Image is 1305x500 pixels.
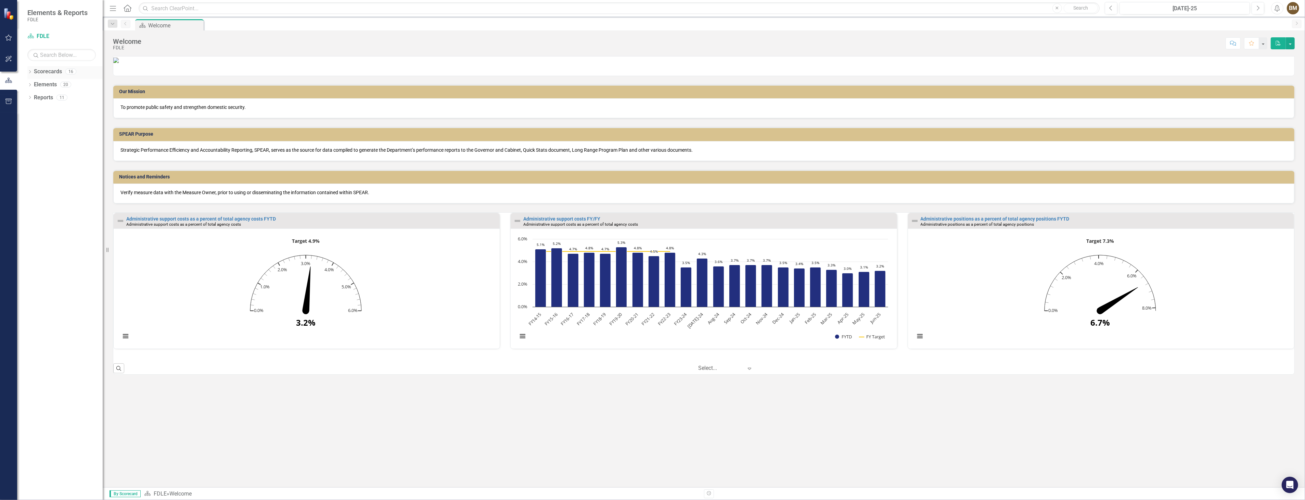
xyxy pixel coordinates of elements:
[819,311,833,326] text: Mar-25
[126,216,276,222] a: Administrative support costs as a percent of total agency costs FYTD
[713,266,724,307] path: Aug-24, 3.6. FYTD.
[810,267,821,307] path: Feb-25, 3.5. FYTD.
[747,258,755,263] text: 3.7%
[842,273,853,307] path: Apr-25, 3. FYTD.
[120,147,1287,153] p: Strategic Performance Efficiency and Accountability Reporting, SPEAR, serves as the source for da...
[1062,274,1071,280] text: 2.0%
[27,33,96,40] a: FDLE
[551,248,562,307] path: FY15-16, 5.2. FYTD.
[1127,273,1137,279] text: 6.0%
[527,311,542,327] text: FY14-15
[518,303,527,310] text: 0.0%
[34,68,62,76] a: Scorecards
[518,258,527,264] text: 4.0%
[1287,2,1299,14] button: BM
[617,240,625,245] text: 5.3%
[908,213,1294,349] div: Double-Click to Edit
[517,331,527,341] button: View chart menu, Chart
[113,58,119,63] img: SPEAR_4_with%20FDLE%20New%20Logo_2.jpg
[842,334,852,340] text: FYTD
[292,238,320,244] text: Target 4.9%
[698,251,706,256] text: 4.3%
[616,247,627,307] path: FY19-20, 5.3. FYTD.
[34,94,53,102] a: Reports
[826,270,837,307] path: Mar-25, 3.3. FYTD.
[911,236,1291,347] div: Target 7.3%. Highcharts interactive chart.
[650,249,658,254] text: 4.5%
[859,272,870,307] path: May-25, 3.1. FYTD.
[539,250,671,253] g: FY Target, series 2 of 2. Line with 22 data points.
[673,311,688,327] text: FY23-24
[681,267,692,307] path: FY23-24, 3.5. FYTD.
[120,190,369,195] span: Verify measure data with the Measure Owner, prior to using or disseminating the information conta...
[113,213,500,349] div: Double-Click to Edit
[342,284,351,290] text: 5.0%
[303,266,314,311] path: 3.2. FYTD.
[576,311,591,327] text: FY17-18
[139,2,1100,14] input: Search ClearPoint...
[518,236,527,242] text: 6.0%
[745,265,756,307] path: Oct-24, 3.7. FYTD.
[120,104,1287,111] p: To promote public safety and strengthen domestic security.
[301,260,311,266] text: 3.0%
[1120,2,1250,14] button: [DATE]-25
[537,242,545,247] text: 5.1%
[859,334,885,340] button: Show FY Target
[560,311,575,327] text: FY16-17
[788,311,802,325] text: Jan-25
[116,217,125,225] img: Not Defined
[835,334,852,340] button: Show FYTD
[656,311,672,327] text: FY22-23
[553,241,561,246] text: 5.2%
[144,490,699,498] div: »
[1142,304,1152,311] text: 8.0%
[860,265,868,270] text: 3.1%
[523,216,600,222] a: Administrative support costs FY/FY
[836,311,850,325] text: Apr-25
[592,311,607,327] text: FY18-19
[324,266,334,273] text: 4.0%
[523,222,638,227] small: Administrative support costs as a percent of total agency costs
[921,222,1034,227] small: Administrative positions as a percent of total agency positions
[296,317,316,328] text: 3.2%
[666,246,674,250] text: 4.8%
[911,236,1289,347] svg: Interactive chart
[260,284,270,290] text: 1.0%
[3,8,15,20] img: ClearPoint Strategy
[56,95,67,100] div: 11
[535,247,886,307] g: FYTD, series 1 of 2. Bar series with 22 bars.
[568,253,579,307] path: FY16-17, 4.7. FYTD.
[851,311,866,326] text: May-25
[60,82,71,88] div: 20
[779,260,787,265] text: 3.5%
[811,260,819,265] text: 3.5%
[117,236,496,347] div: Target 4.9%. Highcharts interactive chart.
[640,311,656,327] text: FY21-22
[119,174,1291,179] h3: Notices and Reminders
[731,258,739,263] text: 3.7%
[915,331,924,341] button: View chart menu, Target 7.3%
[634,246,642,250] text: 4.8%
[126,222,241,227] small: Administrative support costs as a percent of total agency costs
[608,311,623,327] text: FY19-20
[682,260,690,265] text: 3.5%
[65,69,76,75] div: 16
[1122,4,1248,13] div: [DATE]-25
[510,213,897,349] div: Double-Click to Edit
[27,17,88,22] small: FDLE
[543,311,559,327] text: FY15-16
[686,311,705,329] text: [DATE]-24
[739,311,753,325] text: Oct-24
[514,236,893,347] div: Chart. Highcharts interactive chart.
[513,217,522,225] img: Not Defined
[117,236,495,347] svg: Interactive chart
[632,252,643,307] path: FY20-21, 4.8. FYTD.
[148,21,202,30] div: Welcome
[1086,238,1114,244] text: Target 7.3%
[518,281,527,287] text: 2.0%
[110,490,141,497] span: By Scorecard
[763,258,771,263] text: 3.7%
[27,49,96,61] input: Search Below...
[348,307,358,313] text: 6.0%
